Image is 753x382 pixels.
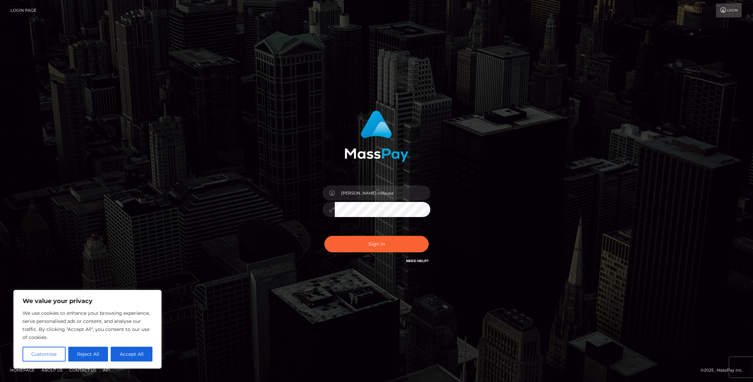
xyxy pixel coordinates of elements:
[324,236,429,252] button: Sign in
[68,347,108,362] button: Reject All
[345,111,408,162] img: MassPay Login
[23,297,152,305] p: We value your privacy
[23,347,66,362] button: Customise
[13,290,162,369] div: We value your privacy
[39,365,65,375] a: About Us
[406,259,429,263] a: Need Help?
[335,185,430,201] input: Username...
[701,367,748,374] div: © 2025 , MassPay Inc.
[111,347,152,362] button: Accept All
[716,3,742,17] a: Login
[67,365,99,375] a: Contact Us
[100,365,113,375] a: API
[10,3,36,17] a: Login Page
[23,309,152,341] p: We use cookies to enhance your browsing experience, serve personalised ads or content, and analys...
[7,365,37,375] a: Homepage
